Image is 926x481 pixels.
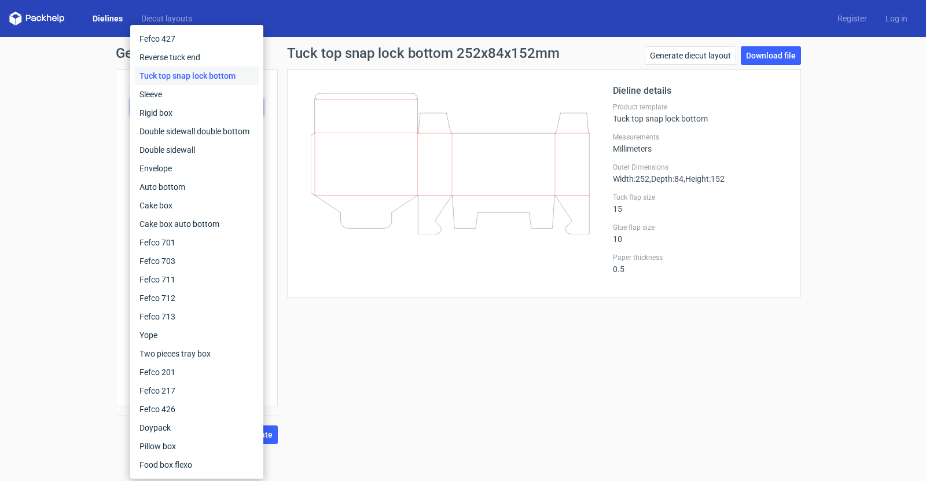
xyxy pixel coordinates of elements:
[613,253,787,274] div: 0.5
[135,48,259,67] div: Reverse tuck end
[135,289,259,307] div: Fefco 712
[613,133,787,153] div: Millimeters
[645,46,736,65] a: Generate diecut layout
[135,326,259,344] div: Yope
[135,418,259,437] div: Doypack
[116,46,810,60] h1: Generate new dieline
[135,252,259,270] div: Fefco 703
[613,253,787,262] label: Paper thickness
[135,437,259,456] div: Pillow box
[135,400,259,418] div: Fefco 426
[132,13,201,24] a: Diecut layouts
[135,363,259,381] div: Fefco 201
[613,102,787,123] div: Tuck top snap lock bottom
[83,13,132,24] a: Dielines
[135,270,259,289] div: Fefco 711
[135,122,259,141] div: Double sidewall double bottom
[613,223,787,232] label: Glue flap size
[741,46,801,65] a: Download file
[135,85,259,104] div: Sleeve
[135,215,259,233] div: Cake box auto bottom
[287,46,560,60] h1: Tuck top snap lock bottom 252x84x152mm
[135,344,259,363] div: Two pieces tray box
[613,174,649,183] span: Width : 252
[613,102,787,112] label: Product template
[135,30,259,48] div: Fefco 427
[684,174,725,183] span: , Height : 152
[135,233,259,252] div: Fefco 701
[613,84,787,98] h2: Dieline details
[135,159,259,178] div: Envelope
[135,196,259,215] div: Cake box
[613,133,787,142] label: Measurements
[135,307,259,326] div: Fefco 713
[135,67,259,85] div: Tuck top snap lock bottom
[649,174,684,183] span: , Depth : 84
[135,178,259,196] div: Auto bottom
[828,13,876,24] a: Register
[613,163,787,172] label: Outer Dimensions
[613,193,787,202] label: Tuck flap size
[135,456,259,474] div: Food box flexo
[613,193,787,214] div: 15
[613,223,787,244] div: 10
[135,104,259,122] div: Rigid box
[135,381,259,400] div: Fefco 217
[876,13,917,24] a: Log in
[135,141,259,159] div: Double sidewall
